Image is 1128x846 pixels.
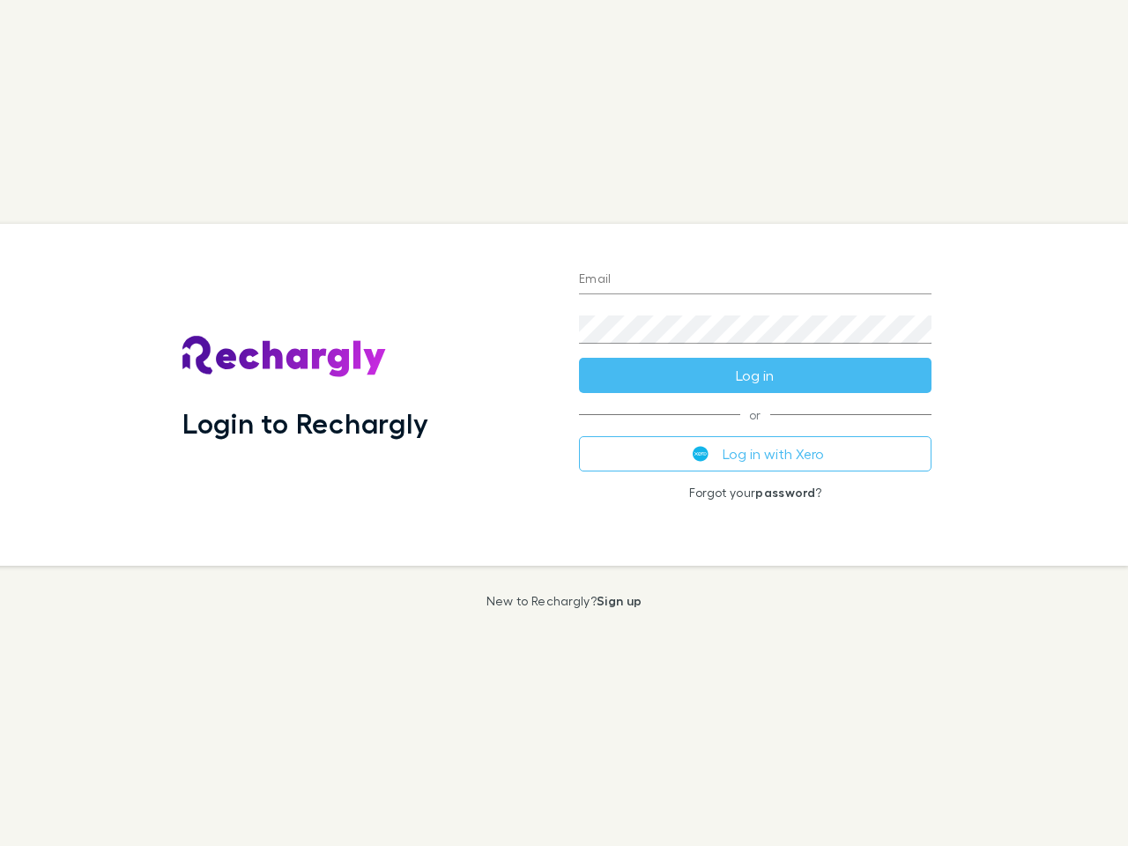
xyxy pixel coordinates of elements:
button: Log in with Xero [579,436,931,471]
h1: Login to Rechargly [182,406,428,440]
a: Sign up [597,593,642,608]
img: Rechargly's Logo [182,336,387,378]
p: New to Rechargly? [486,594,642,608]
button: Log in [579,358,931,393]
p: Forgot your ? [579,486,931,500]
span: or [579,414,931,415]
a: password [755,485,815,500]
img: Xero's logo [693,446,709,462]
